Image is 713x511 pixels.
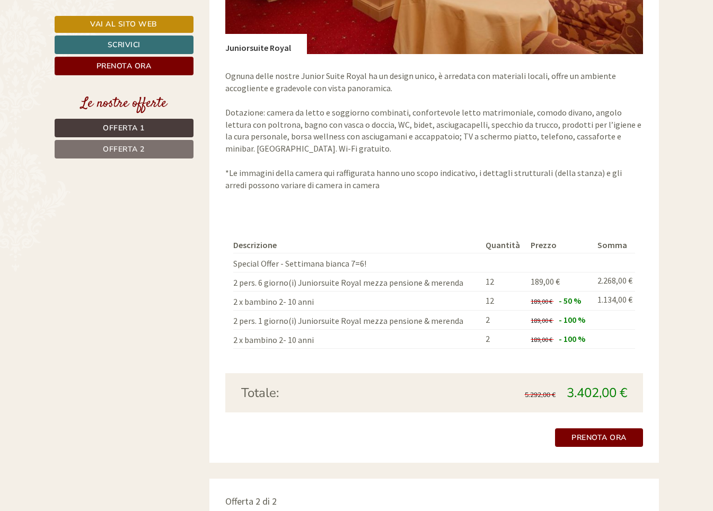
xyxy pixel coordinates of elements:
div: Buon giorno, come possiamo aiutarla? [257,29,410,61]
span: Offerta 1 [103,123,145,133]
span: 3.402,00 € [567,384,627,401]
th: Descrizione [233,237,481,253]
span: - 50 % [559,295,581,306]
td: 12 [481,272,527,292]
span: 189,00 € [531,297,552,305]
span: Offerta 2 di 2 [225,495,277,507]
td: 2 [481,329,527,348]
a: Scrivici [55,36,193,54]
td: 2 [481,310,527,329]
td: 12 [481,292,527,311]
td: 2 x bambino 2- 10 anni [233,292,481,311]
p: Ognuna delle nostre Junior Suite Royal ha un design unico, è arredata con materiali locali, offre... [225,70,643,191]
span: Offerta 2 [103,144,145,154]
div: Juniorsuite Royal [225,34,307,54]
span: 189,00 € [531,316,552,324]
span: 5.292,00 € [525,391,556,399]
a: Prenota ora [55,57,193,75]
span: 189,00 € [531,336,552,343]
span: - 100 % [559,314,585,325]
td: Special Offer - Settimana bianca 7=6! [233,253,481,272]
button: Invia [364,279,418,298]
td: 2 pers. 6 giorno(i) Juniorsuite Royal mezza pensione & merenda [233,272,481,292]
small: 19:44 [262,51,402,59]
div: Lei [262,31,402,39]
div: Le nostre offerte [55,94,193,113]
div: martedì [186,8,233,26]
span: 189,00 € [531,276,560,287]
td: 2 x bambino 2- 10 anni [233,329,481,348]
td: 2 pers. 1 giorno(i) Juniorsuite Royal mezza pensione & merenda [233,310,481,329]
div: Totale: [233,384,434,402]
td: 1.134,00 € [593,292,635,311]
td: 2.268,00 € [593,272,635,292]
th: Prezzo [526,237,593,253]
a: Prenota ora [555,428,643,447]
th: Somma [593,237,635,253]
span: - 100 % [559,333,585,344]
th: Quantità [481,237,527,253]
a: Vai al sito web [55,16,193,33]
